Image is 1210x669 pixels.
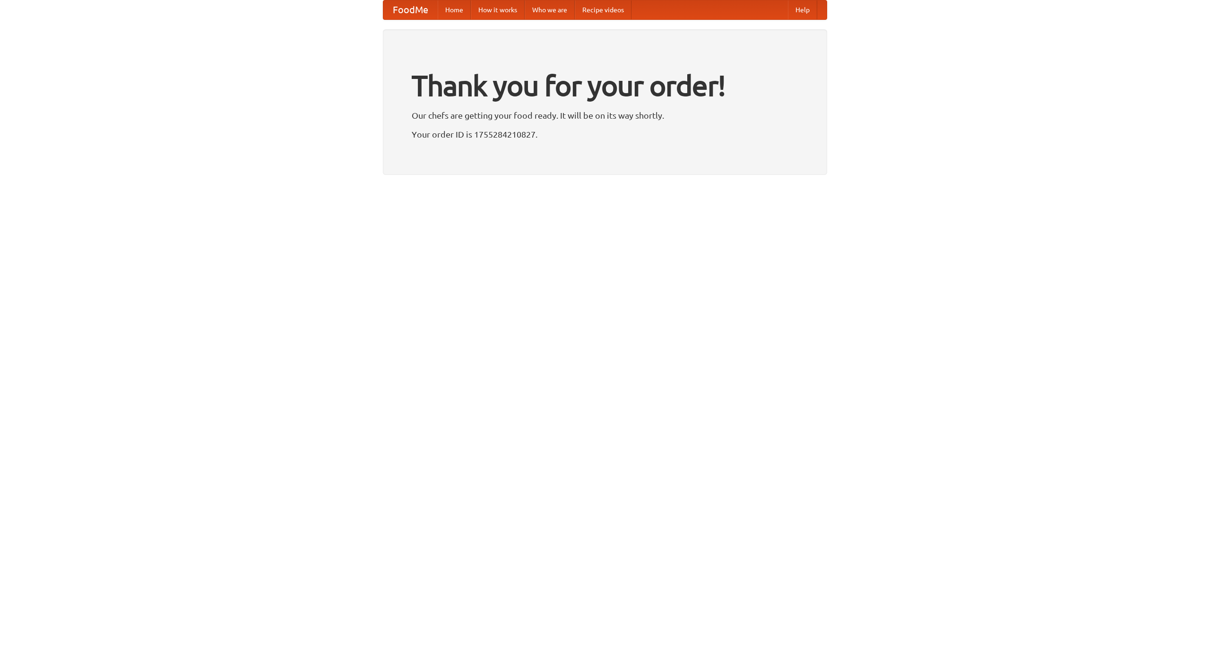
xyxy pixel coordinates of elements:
p: Our chefs are getting your food ready. It will be on its way shortly. [412,108,798,122]
a: Help [788,0,817,19]
a: Who we are [525,0,575,19]
p: Your order ID is 1755284210827. [412,127,798,141]
a: How it works [471,0,525,19]
h1: Thank you for your order! [412,63,798,108]
a: FoodMe [383,0,438,19]
a: Home [438,0,471,19]
a: Recipe videos [575,0,631,19]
